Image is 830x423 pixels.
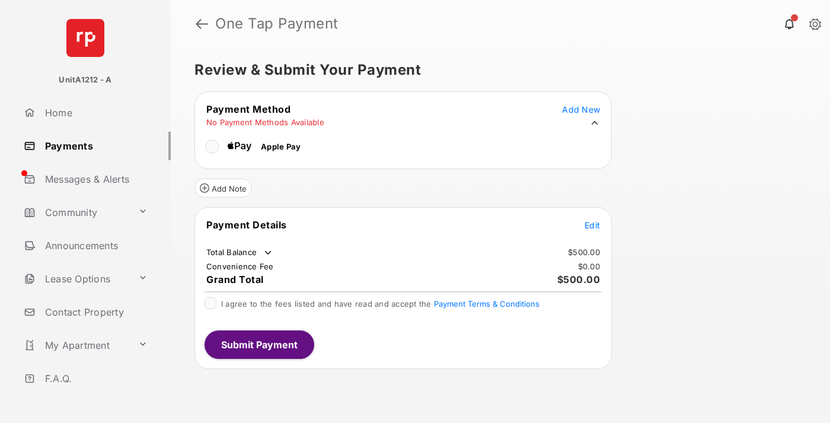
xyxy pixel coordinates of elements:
[206,219,287,231] span: Payment Details
[19,298,171,326] a: Contact Property
[19,364,171,393] a: F.A.Q.
[562,103,600,115] button: Add New
[221,299,539,308] span: I agree to the fees listed and have read and accept the
[206,273,264,285] span: Grand Total
[434,299,539,308] button: I agree to the fees listed and have read and accept the
[557,273,601,285] span: $500.00
[562,104,600,115] span: Add New
[567,247,601,257] td: $500.00
[19,331,133,360] a: My Apartment
[206,117,325,128] td: No Payment Methods Available
[66,19,104,57] img: svg+xml;base64,PHN2ZyB4bWxucz0iaHR0cDovL3d3dy53My5vcmcvMjAwMC9zdmciIHdpZHRoPSI2NCIgaGVpZ2h0PSI2NC...
[194,179,252,198] button: Add Note
[19,132,171,160] a: Payments
[577,261,601,272] td: $0.00
[19,265,133,293] a: Lease Options
[206,103,290,115] span: Payment Method
[19,98,171,127] a: Home
[585,219,600,231] button: Edit
[206,247,274,259] td: Total Balance
[194,63,797,77] h5: Review & Submit Your Payment
[59,74,111,86] p: UnitA1212 - A
[585,220,600,230] span: Edit
[19,165,171,193] a: Messages & Alerts
[205,330,314,359] button: Submit Payment
[206,261,274,272] td: Convenience Fee
[261,142,301,151] span: Apple Pay
[215,17,339,31] strong: One Tap Payment
[19,231,171,260] a: Announcements
[19,198,133,227] a: Community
